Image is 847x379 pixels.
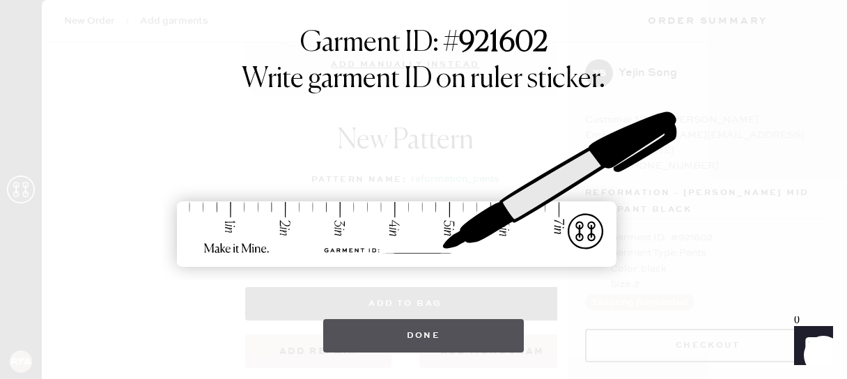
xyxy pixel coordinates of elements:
[323,319,524,353] button: Done
[459,29,547,57] strong: 921602
[242,63,605,96] h1: Write garment ID on ruler sticker.
[162,75,685,305] img: ruler-sticker-sharpie.svg
[781,316,841,376] iframe: Front Chat
[300,26,547,63] h1: Garment ID: #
